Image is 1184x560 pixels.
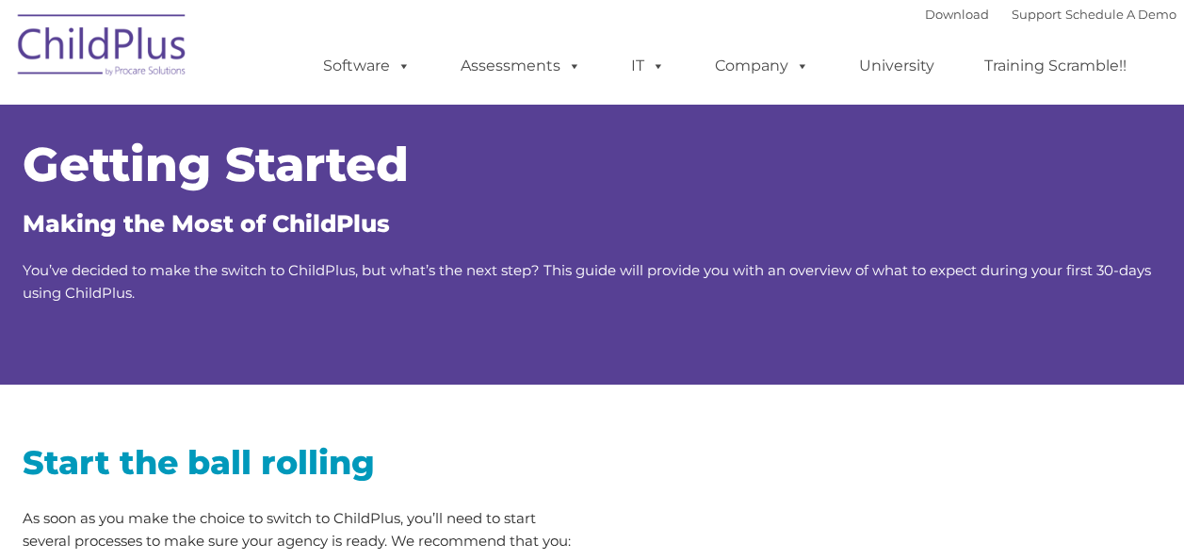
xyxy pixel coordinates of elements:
font: | [925,7,1176,22]
img: ChildPlus by Procare Solutions [8,1,197,95]
h2: Start the ball rolling [23,441,578,484]
p: As soon as you make the choice to switch to ChildPlus, you’ll need to start several processes to ... [23,507,578,552]
a: Company [696,47,828,85]
a: Software [304,47,430,85]
a: Schedule A Demo [1065,7,1176,22]
a: Assessments [442,47,600,85]
a: University [840,47,953,85]
span: Making the Most of ChildPlus [23,209,390,238]
span: You’ve decided to make the switch to ChildPlus, but what’s the next step? This guide will provide... [23,261,1151,302]
a: Download [925,7,989,22]
a: IT [612,47,684,85]
a: Support [1012,7,1062,22]
span: Getting Started [23,136,409,193]
a: Training Scramble!! [965,47,1145,85]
